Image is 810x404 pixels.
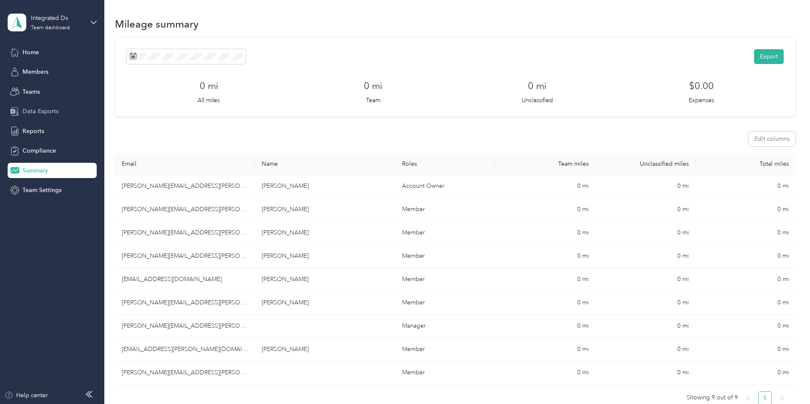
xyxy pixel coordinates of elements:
td: 0 mi [695,221,796,245]
td: josh.mchargue@integrateddx.com [115,175,255,198]
span: Members [22,67,48,76]
iframe: Everlance-gr Chat Button Frame [763,357,810,404]
td: 0 mi [495,175,595,198]
th: Email [115,153,255,175]
td: 0 mi [495,268,595,291]
h3: 0 mi [528,79,546,93]
td: 0 mi [695,175,796,198]
td: 0 mi [595,291,695,315]
button: Edit columns [749,131,796,146]
td: chelsie.rainwater@integrateddx.com [115,268,255,291]
h3: 0 mi [364,79,382,93]
td: 0 mi [495,245,595,268]
td: Account Owner [395,175,495,198]
td: Jeremy Gibson [255,198,395,221]
td: 0 mi [495,315,595,338]
th: Total miles [695,153,796,175]
p: Unclassified [522,96,553,105]
td: 0 mi [695,291,796,315]
td: jeremy.gibson@integrateddx.com [115,198,255,221]
td: 0 mi [495,198,595,221]
td: Member [395,245,495,268]
h3: 0 mi [200,79,218,93]
td: Billie Mason [255,291,395,315]
td: Josh [255,175,395,198]
td: 0 mi [595,361,695,384]
td: Member [395,268,495,291]
span: Summary [22,166,48,175]
td: Member [395,198,495,221]
span: left [746,396,751,401]
th: Team miles [495,153,595,175]
td: andrew.spencer@integrateddx.com [115,315,255,338]
button: Help center [5,391,48,400]
td: 0 mi [595,221,695,245]
h3: $0.00 [689,79,714,93]
td: 0 mi [495,291,595,315]
td: Chelsie Rainwater [255,268,395,291]
button: Export [754,49,784,64]
td: Member [395,291,495,315]
th: Name [255,153,395,175]
td: 0 mi [495,361,595,384]
th: Unclassified miles [595,153,695,175]
div: Integrated Dx [31,14,84,22]
td: 0 mi [495,221,595,245]
td: Member [395,361,495,384]
span: Teams [22,87,40,96]
td: 0 mi [695,315,796,338]
h1: Mileage summary [115,20,198,28]
span: Home [22,48,39,57]
td: 0 mi [695,361,796,384]
td: Member [395,221,495,245]
td: tiffany.trent@integrateddx.com [115,245,255,268]
td: Danita Damron [255,221,395,245]
td: michael.meadows@integrateddx.com [115,361,255,384]
span: Team Settings [22,186,61,195]
td: 0 mi [695,338,796,361]
td: 0 mi [595,245,695,268]
td: 0 mi [495,338,595,361]
td: 0 mi [695,198,796,221]
p: Expenses [689,96,714,105]
td: 0 mi [595,338,695,361]
td: 0 mi [695,245,796,268]
td: Member [395,338,495,361]
td: Serena Collett [255,338,395,361]
td: billie.mason@integrateddx.com [115,291,255,315]
td: 0 mi [595,198,695,221]
p: Team [366,96,380,105]
span: Showing 9 out of 9 [687,391,738,404]
td: serena.collett@integrateddx.com [115,338,255,361]
td: 0 mi [595,175,695,198]
td: 0 mi [695,268,796,291]
span: Compliance [22,146,56,155]
td: Tiffany Trent [255,245,395,268]
div: Team dashboard [31,25,70,31]
span: Data Exports [22,107,59,116]
th: Roles [395,153,495,175]
td: Manager [395,315,495,338]
span: Reports [22,127,44,136]
td: danita.damron@integrateddx.com [115,221,255,245]
td: 0 mi [595,315,695,338]
p: All miles [198,96,220,105]
td: 0 mi [595,268,695,291]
